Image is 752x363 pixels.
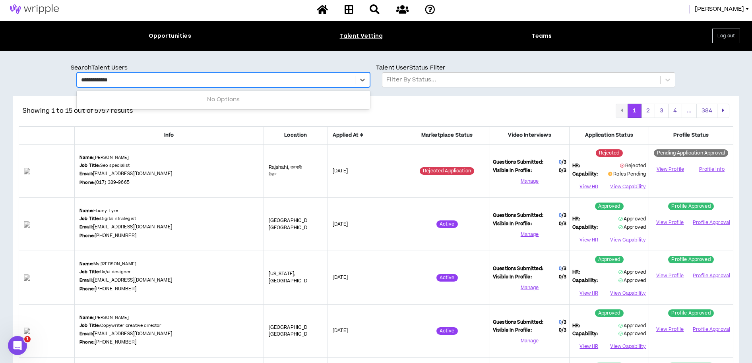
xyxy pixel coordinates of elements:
[620,162,646,169] span: Rejected
[668,309,713,317] sup: Profile Approved
[333,327,399,334] p: [DATE]
[493,167,532,174] span: Visible In Profile:
[493,335,566,347] button: Manage
[655,104,669,118] button: 3
[652,216,688,230] a: View Profile
[23,106,133,116] p: Showing 1 to 15 out of 5757 results
[24,328,70,334] img: f67tu2qwfuUj1uaaiuyXCbAf9T7c9AhtTZSTjDhM.png
[654,149,728,157] sup: Pending Application Approval
[490,126,570,144] th: Video Interviews
[618,216,646,222] span: Approved
[79,224,93,230] b: Email:
[79,233,95,239] b: Phone:
[559,274,566,281] span: 0
[562,327,566,334] span: / 3
[712,29,740,43] button: Log out
[668,256,713,263] sup: Profile Approved
[618,322,646,329] span: Approved
[572,269,580,276] span: HR:
[79,315,93,321] b: Name:
[616,104,729,118] nav: pagination
[572,322,580,330] span: HR:
[79,269,131,275] p: Ux/ui designer
[79,269,100,275] b: Job Title:
[572,288,605,299] button: View HR
[493,159,543,166] span: Questions Submitted:
[572,341,605,353] button: View HR
[79,216,100,222] b: Job Title:
[559,319,562,326] span: 0
[595,309,624,317] sup: Approved
[79,154,93,160] b: Name:
[693,270,730,282] button: Profile Approval
[79,162,130,169] p: Seo specialist
[559,167,566,174] span: 0
[24,168,70,174] img: aAn4okNJ0P8GN1XalK7fRVRyl6yDQPSNk2s5eXZL.png
[79,261,136,267] p: My [PERSON_NAME]
[333,221,399,228] p: [DATE]
[562,319,566,326] span: / 3
[436,327,458,335] sup: Active
[79,339,95,345] b: Phone:
[79,286,95,292] b: Phone:
[93,277,172,284] a: [EMAIL_ADDRESS][DOMAIN_NAME]
[79,208,118,214] p: Ebony Tyre
[693,217,730,229] button: Profile Approval
[79,216,136,222] p: Digital strategist
[493,327,532,334] span: Visible In Profile:
[493,274,532,281] span: Visible In Profile:
[79,331,93,337] b: Email:
[493,228,566,240] button: Manage
[696,104,717,118] button: 384
[269,217,319,231] span: [GEOGRAPHIC_DATA] , [GEOGRAPHIC_DATA]
[641,104,655,118] button: 2
[493,212,543,219] span: Questions Submitted:
[610,181,646,193] button: View Capability
[562,159,566,166] span: / 3
[77,92,370,107] div: No Options
[436,220,458,228] sup: Active
[420,167,474,175] sup: Rejected Application
[79,208,93,214] b: Name:
[652,269,688,283] a: View Profile
[572,181,605,193] button: View HR
[595,256,624,263] sup: Approved
[79,162,100,168] b: Job Title:
[79,322,100,328] b: Job Title:
[562,167,566,174] span: / 3
[79,154,129,161] p: [PERSON_NAME]
[559,159,562,166] span: 0
[493,282,566,294] button: Manage
[559,212,562,219] span: 0
[572,277,598,284] span: Capability:
[618,277,646,284] span: Approved
[682,104,697,118] button: ...
[149,32,191,40] div: Opportunities
[531,32,552,40] div: Teams
[95,339,136,346] a: [PHONE_NUMBER]
[24,336,31,342] span: 1
[559,220,566,228] span: 0
[559,265,562,272] span: 0
[562,265,566,272] span: / 3
[404,126,490,144] th: Marketplace Status
[559,327,566,334] span: 0
[75,126,264,144] th: Info
[333,168,399,175] p: [DATE]
[693,323,730,335] button: Profile Approval
[610,288,646,299] button: View Capability
[493,265,543,272] span: Questions Submitted:
[694,164,730,176] button: Profile Info
[95,179,130,186] a: (017) 389-9665
[24,274,70,281] img: Vf6tnaK0L1fMTq3JnKC9ejVSSuGWGXkJIrR6i3w0.png
[269,164,302,178] span: Rajshahi , রাজশাহী বিভাগ
[562,274,566,280] span: / 3
[596,149,623,157] sup: Rejected
[79,171,93,177] b: Email:
[333,131,399,139] span: Applied At
[668,203,713,210] sup: Profile Approved
[628,104,642,118] button: 1
[572,330,598,338] span: Capability:
[95,286,136,292] a: [PHONE_NUMBER]
[24,221,70,228] img: KlxACz13SzuNxJwDXPQGUUDX872NWb3LgNYUrsmr.png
